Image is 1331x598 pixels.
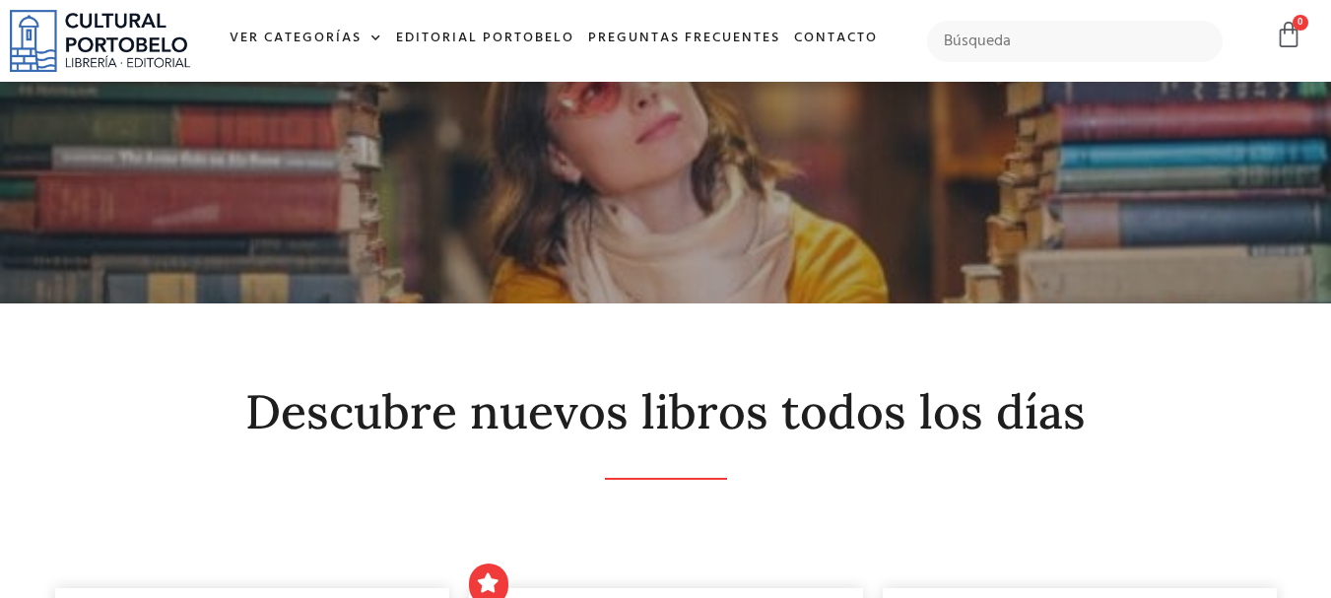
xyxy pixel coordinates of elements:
[1275,21,1302,49] a: 0
[581,18,787,60] a: Preguntas frecuentes
[1293,15,1308,31] span: 0
[787,18,885,60] a: Contacto
[223,18,389,60] a: Ver Categorías
[55,386,1277,438] h2: Descubre nuevos libros todos los días
[927,21,1224,62] input: Búsqueda
[389,18,581,60] a: Editorial Portobelo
